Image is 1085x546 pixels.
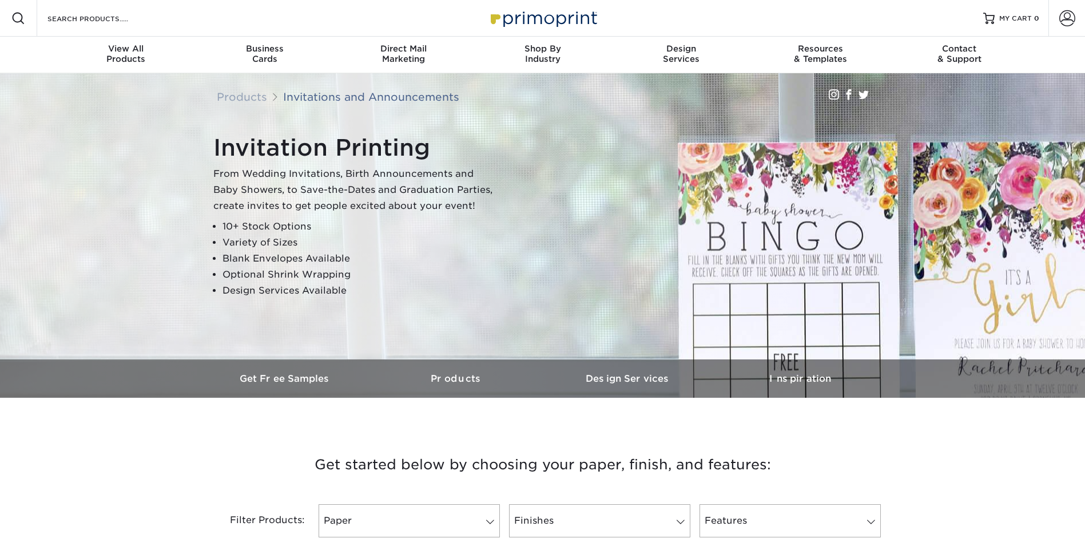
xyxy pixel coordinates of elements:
h1: Invitation Printing [213,134,499,161]
a: Invitations and Announcements [283,90,459,103]
h3: Inspiration [714,373,886,384]
h3: Products [371,373,543,384]
a: Products [217,90,267,103]
li: Optional Shrink Wrapping [222,267,499,283]
span: Shop By [473,43,612,54]
a: Products [371,359,543,398]
a: Resources& Templates [751,37,890,73]
a: Contact& Support [890,37,1029,73]
li: 10+ Stock Options [222,219,499,235]
div: Cards [195,43,334,64]
div: Products [57,43,196,64]
div: Filter Products: [200,504,314,537]
span: Direct Mail [334,43,473,54]
a: Direct MailMarketing [334,37,473,73]
a: Inspiration [714,359,886,398]
a: Paper [319,504,500,537]
a: Design Services [543,359,714,398]
li: Design Services Available [222,283,499,299]
p: From Wedding Invitations, Birth Announcements and Baby Showers, to Save-the-Dates and Graduation ... [213,166,499,214]
div: Services [612,43,751,64]
a: BusinessCards [195,37,334,73]
a: Features [700,504,881,537]
a: Shop ByIndustry [473,37,612,73]
img: Primoprint [486,6,600,30]
a: View AllProducts [57,37,196,73]
a: Get Free Samples [200,359,371,398]
a: DesignServices [612,37,751,73]
li: Blank Envelopes Available [222,251,499,267]
span: 0 [1034,14,1039,22]
span: Business [195,43,334,54]
div: & Templates [751,43,890,64]
span: Resources [751,43,890,54]
h3: Get started below by choosing your paper, finish, and features: [208,439,877,490]
span: MY CART [999,14,1032,23]
div: Marketing [334,43,473,64]
div: Industry [473,43,612,64]
span: View All [57,43,196,54]
h3: Get Free Samples [200,373,371,384]
span: Design [612,43,751,54]
input: SEARCH PRODUCTS..... [46,11,158,25]
div: & Support [890,43,1029,64]
li: Variety of Sizes [222,235,499,251]
a: Finishes [509,504,690,537]
h3: Design Services [543,373,714,384]
span: Contact [890,43,1029,54]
